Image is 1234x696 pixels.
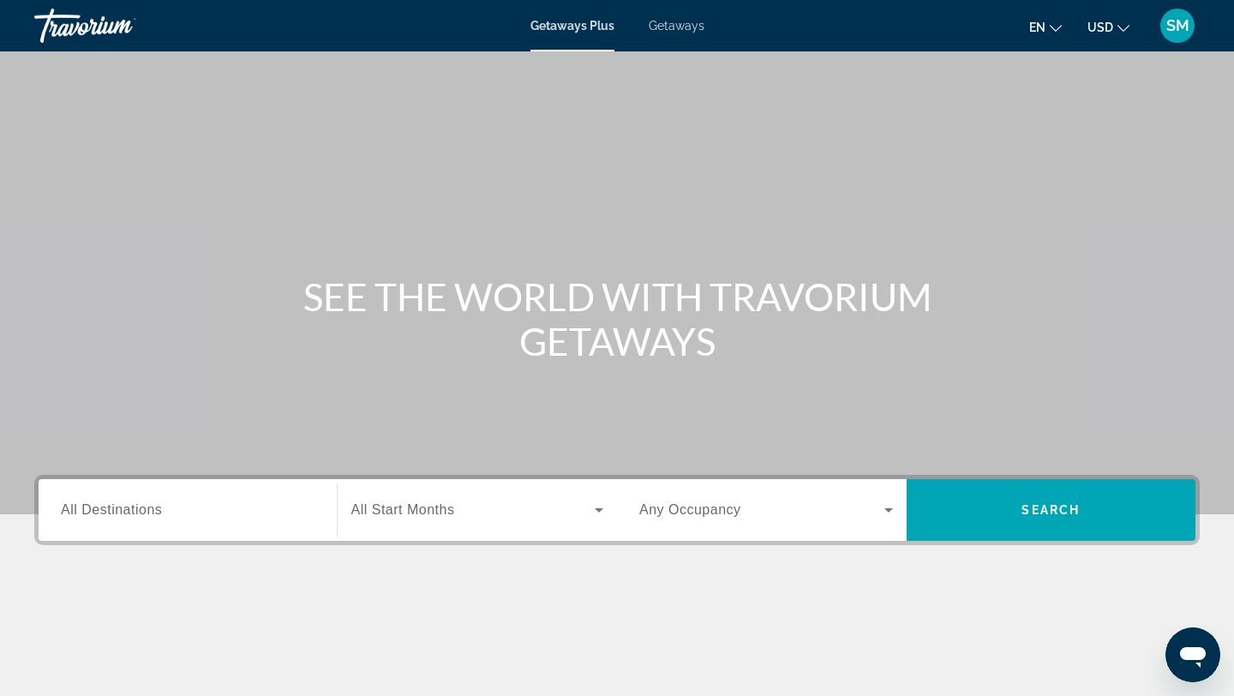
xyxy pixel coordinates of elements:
[39,479,1195,541] div: Search widget
[1155,8,1200,44] button: User Menu
[1029,15,1062,39] button: Change language
[1087,15,1129,39] button: Change currency
[530,19,614,33] a: Getaways Plus
[1087,21,1113,34] span: USD
[639,502,741,517] span: Any Occupancy
[351,502,455,517] span: All Start Months
[649,19,704,33] a: Getaways
[1166,17,1189,34] span: SM
[61,502,162,517] span: All Destinations
[1165,627,1220,682] iframe: Button to launch messaging window
[1029,21,1045,34] span: en
[1021,503,1080,517] span: Search
[34,3,206,48] a: Travorium
[907,479,1196,541] button: Search
[61,501,314,521] input: Select destination
[296,274,938,363] h1: SEE THE WORLD WITH TRAVORIUM GETAWAYS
